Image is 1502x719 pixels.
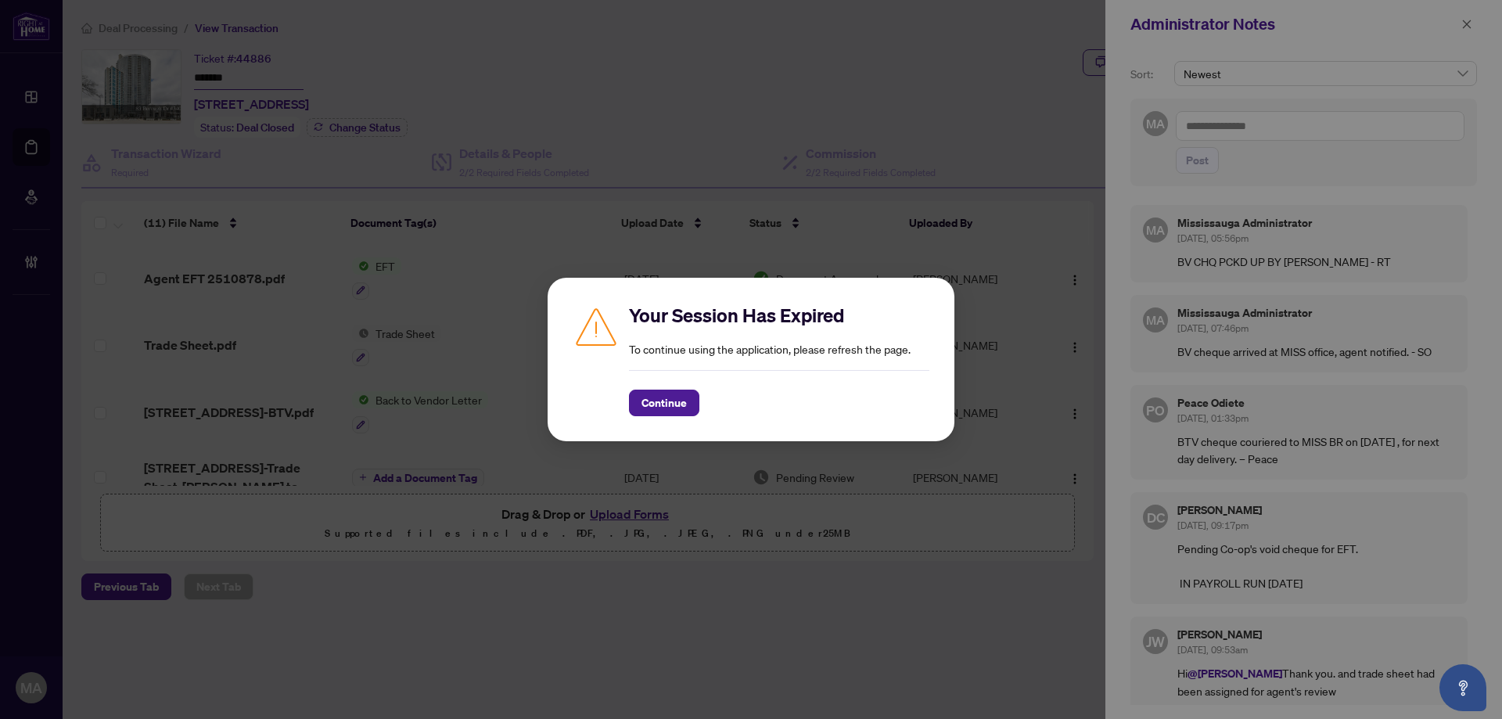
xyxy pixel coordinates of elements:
[641,390,687,415] span: Continue
[573,303,620,350] img: Caution icon
[629,390,699,416] button: Continue
[1439,664,1486,711] button: Open asap
[629,303,929,416] div: To continue using the application, please refresh the page.
[629,303,929,328] h2: Your Session Has Expired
